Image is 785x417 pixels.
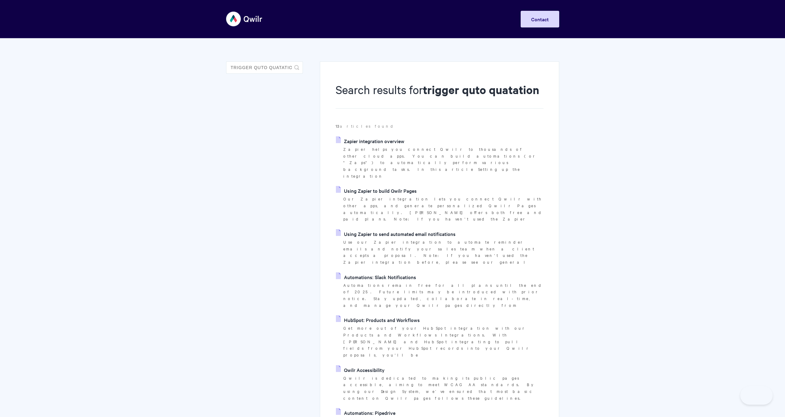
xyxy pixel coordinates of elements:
[343,375,543,402] p: Qwilr is dedicated to making its public pages accessible, aiming to meet WCAG AA standards. By us...
[521,11,559,27] a: Contact
[343,239,543,266] p: Use our Zapier integration to automate reminder emails and notify your sales team when a client a...
[336,136,404,146] a: Zapier integration overview
[336,123,543,130] p: articles found
[336,186,417,195] a: Using Zapier to build Qwilr Pages
[740,386,773,405] iframe: Toggle Customer Support
[336,229,456,238] a: Using Zapier to send automated email notifications
[343,282,543,309] p: Automations remain free for all plans until the end of 2025. Future limits may be introduced with...
[226,61,303,74] input: Search
[336,315,420,324] a: HubSpot: Products and Workflows
[336,365,385,374] a: Qwilr Accessibility
[336,82,543,109] h1: Search results for
[343,325,543,358] p: Get more out of your HubSpot integration with our Products and Workflows Integrations. With [PERS...
[226,7,263,31] img: Qwilr Help Center
[336,123,340,129] strong: 13
[336,272,416,282] a: Automations: Slack Notifications
[343,146,543,180] p: Zapier helps you connect Qwilr to thousands of other cloud apps. You can build automations (or "Z...
[343,196,543,222] p: Our Zapier integration lets you connect Qwilr with other apps, and generate personalized Qwilr Pa...
[423,82,539,97] strong: trigger quto quatation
